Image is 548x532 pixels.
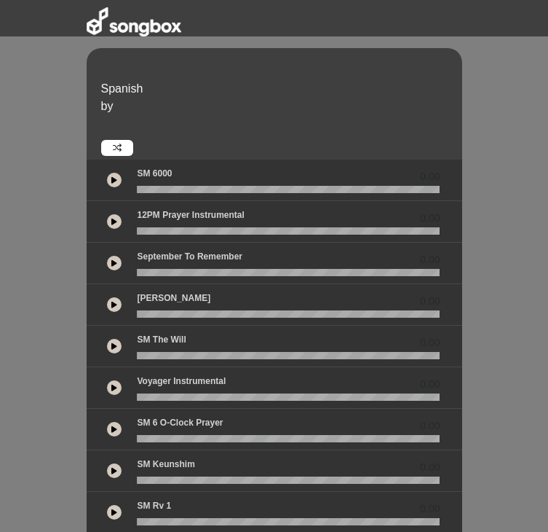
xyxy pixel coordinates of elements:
p: SM 6000 [137,167,172,180]
span: 0.00 [420,418,440,434]
span: 0.00 [420,335,440,351]
span: by [101,100,114,112]
span: 0.00 [420,294,440,309]
span: 0.00 [420,501,440,517]
span: 0.00 [420,252,440,267]
span: 0.00 [420,377,440,392]
p: SM The Will [137,333,186,346]
p: SM 6 o-clock prayer [137,416,223,429]
span: 0.00 [420,211,440,226]
span: 0.00 [420,460,440,475]
span: 0.00 [420,169,440,184]
p: September to Remember [137,250,242,263]
img: songbox-logo-white.png [87,7,181,36]
p: 12PM Prayer Instrumental [137,208,244,222]
p: Spanish [101,80,458,98]
p: SM Keunshim [137,458,194,471]
p: [PERSON_NAME] [137,292,210,305]
p: SM Rv 1 [137,499,171,512]
p: Voyager Instrumental [137,375,226,388]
